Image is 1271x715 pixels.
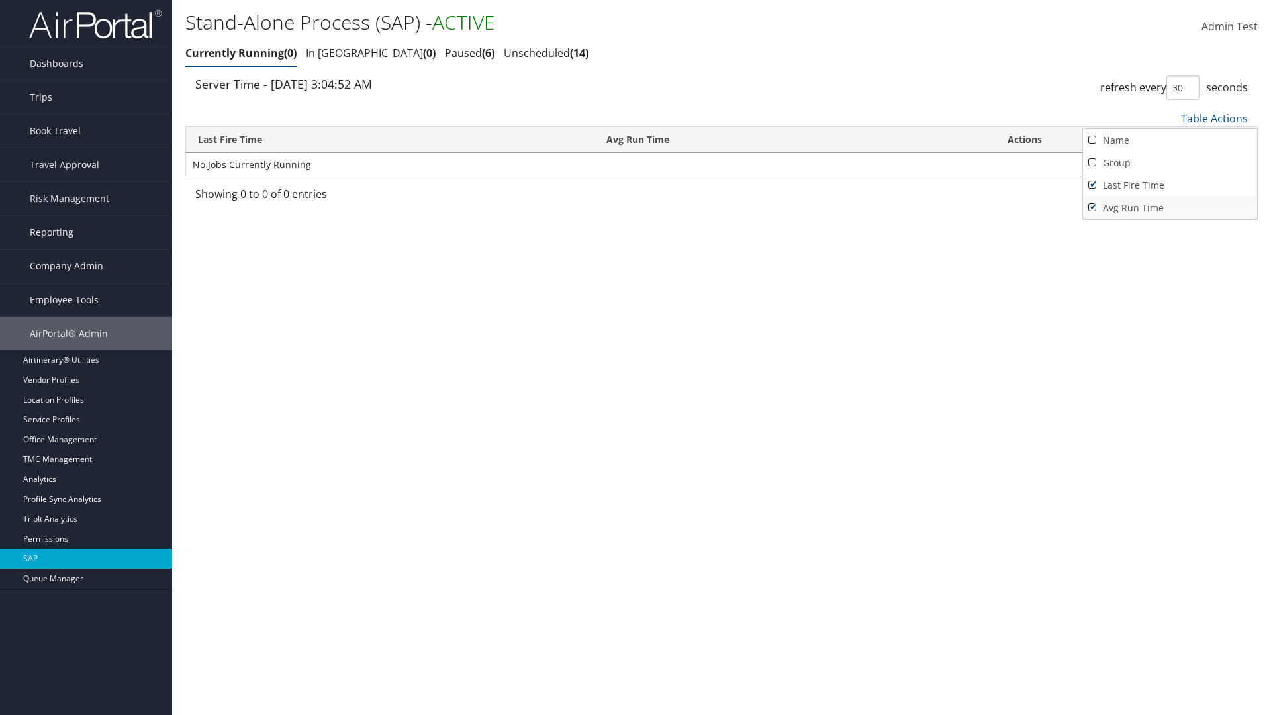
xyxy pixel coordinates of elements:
[1083,129,1257,152] a: Name
[29,9,162,40] img: airportal-logo.png
[30,81,52,114] span: Trips
[30,317,108,350] span: AirPortal® Admin
[1083,152,1257,174] a: Group
[1083,197,1257,219] a: Avg Run Time
[30,115,81,148] span: Book Travel
[30,182,109,215] span: Risk Management
[1083,174,1257,197] a: Last Fire Time
[1083,128,1257,150] a: Suspend/Resume SAP
[30,216,73,249] span: Reporting
[30,47,83,80] span: Dashboards
[30,283,99,316] span: Employee Tools
[30,148,99,181] span: Travel Approval
[30,250,103,283] span: Company Admin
